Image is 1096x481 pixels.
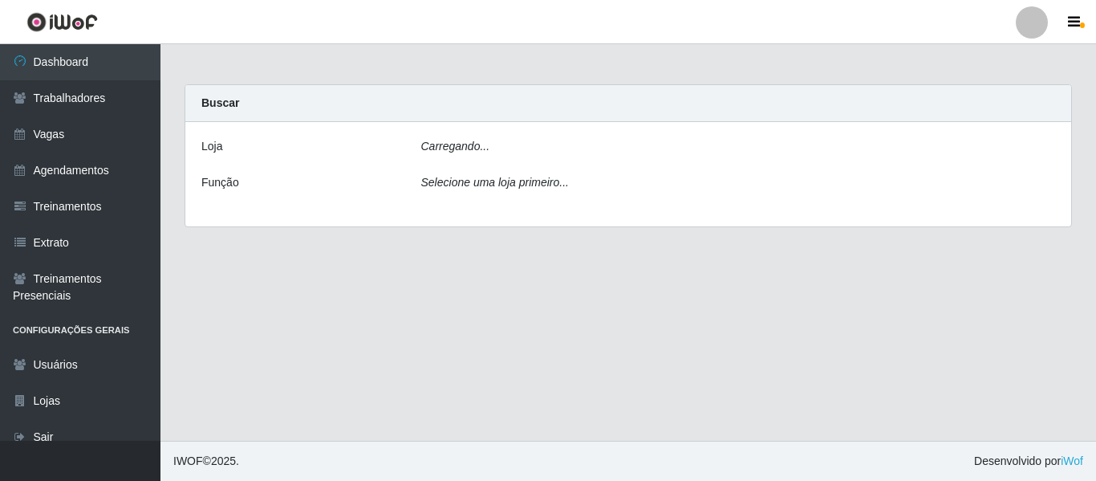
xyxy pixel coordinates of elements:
i: Selecione uma loja primeiro... [421,176,569,189]
label: Função [201,174,239,191]
img: CoreUI Logo [26,12,98,32]
i: Carregando... [421,140,490,153]
span: © 2025 . [173,453,239,470]
a: iWof [1061,455,1083,467]
span: Desenvolvido por [974,453,1083,470]
strong: Buscar [201,96,239,109]
label: Loja [201,138,222,155]
span: IWOF [173,455,203,467]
